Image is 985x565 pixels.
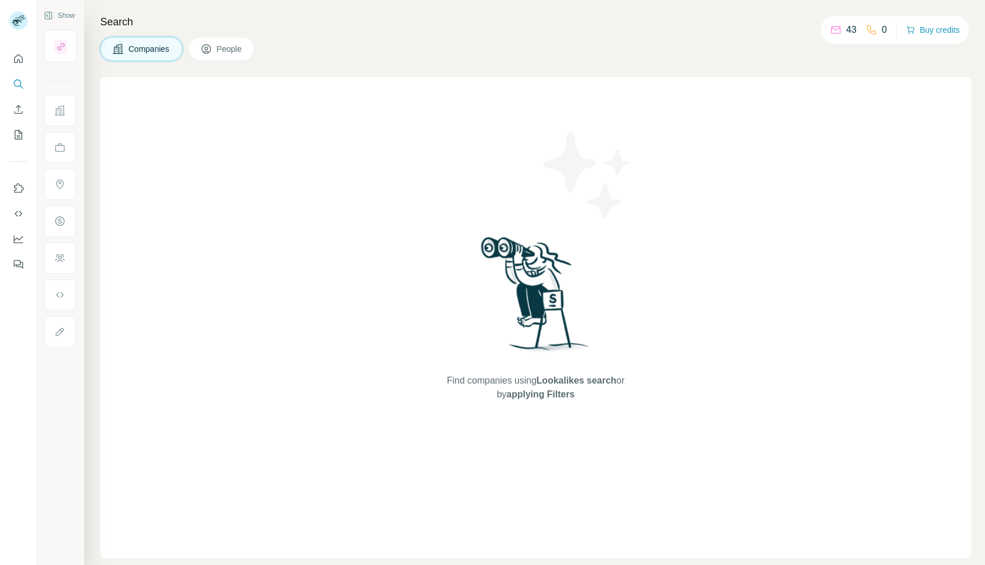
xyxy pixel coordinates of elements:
p: 0 [882,23,887,37]
span: Find companies using or by [444,374,628,401]
button: My lists [9,124,28,145]
h4: Search [100,14,971,30]
button: Use Surfe on LinkedIn [9,178,28,199]
button: Buy credits [906,22,960,38]
button: Enrich CSV [9,99,28,120]
span: Lookalikes search [536,376,616,385]
span: People [217,43,243,55]
img: Surfe Illustration - Woman searching with binoculars [476,234,596,362]
button: Show [36,7,83,24]
p: 43 [846,23,857,37]
span: Companies [128,43,171,55]
button: Dashboard [9,229,28,249]
span: applying Filters [506,389,574,399]
button: Search [9,74,28,94]
button: Quick start [9,48,28,69]
button: Feedback [9,254,28,275]
button: Use Surfe API [9,203,28,224]
img: Surfe Illustration - Stars [536,123,639,227]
